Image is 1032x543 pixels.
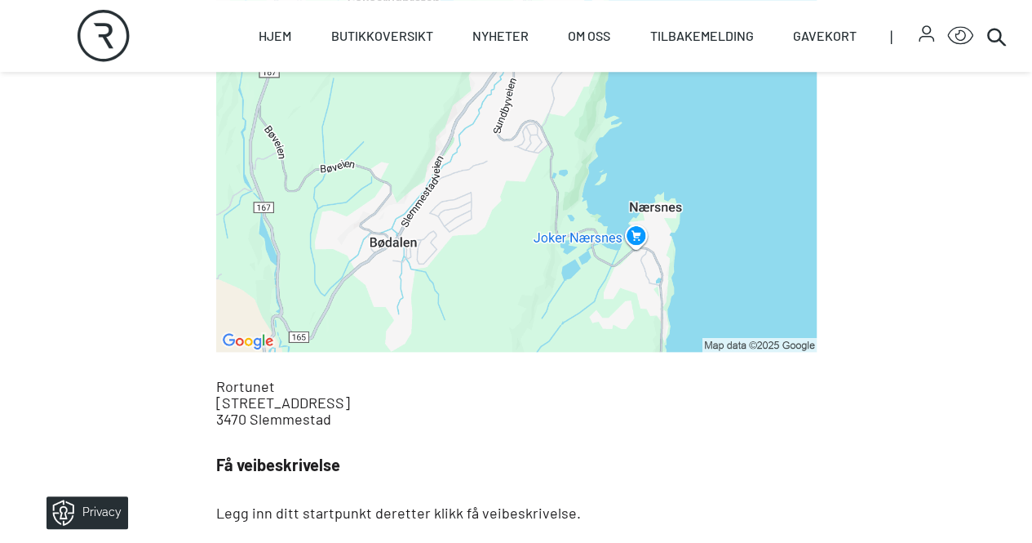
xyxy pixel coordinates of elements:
iframe: Manage Preferences [16,491,149,535]
p: Legg inn ditt startpunkt deretter klikk få veibeskrivelse. [216,502,817,524]
div: Rortunet [216,378,817,394]
span: Slemmestad [250,410,331,428]
div: [STREET_ADDRESS] [216,394,817,411]
button: Open Accessibility Menu [947,23,973,49]
h3: Få veibeskrivelse [216,453,817,476]
span: 3470 [216,410,246,428]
